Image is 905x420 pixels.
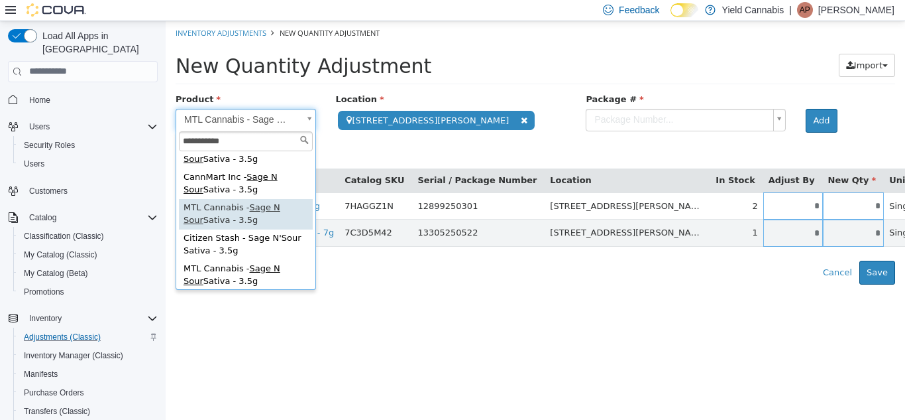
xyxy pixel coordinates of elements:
button: Catalog [24,210,62,226]
span: Load All Apps in [GEOGRAPHIC_DATA] [37,29,158,56]
a: Adjustments (Classic) [19,329,106,345]
span: Inventory Manager (Classic) [19,348,158,364]
span: Home [24,92,158,108]
button: Inventory Manager (Classic) [13,346,163,365]
button: Manifests [13,365,163,384]
span: Users [24,159,44,169]
button: My Catalog (Classic) [13,245,163,264]
span: AP [800,2,810,18]
button: Promotions [13,283,163,301]
button: Classification (Classic) [13,227,163,245]
span: Security Roles [24,140,75,151]
a: My Catalog (Beta) [19,265,93,281]
a: Security Roles [19,137,80,153]
span: Users [24,119,158,135]
button: Users [13,155,163,173]
span: My Catalog (Beta) [19,265,158,281]
button: Adjustments (Classic) [13,328,163,346]
button: Purchase Orders [13,384,163,402]
button: Customers [3,181,163,200]
span: Catalog [29,212,56,223]
span: Transfers (Classic) [19,403,158,419]
span: Home [29,95,50,105]
span: Inventory [29,313,62,324]
img: Cova [27,3,86,17]
a: Home [24,92,56,108]
span: Transfers (Classic) [24,406,90,417]
span: Customers [29,186,68,196]
div: MTL Cannabis - Sativa - 3.5g [13,239,147,269]
span: Feedback [619,3,659,17]
div: Alex Pak [797,2,813,18]
div: MTL Cannabis - Sativa - 3.5g [13,178,147,208]
a: My Catalog (Classic) [19,247,103,263]
div: Citizen Stash - Sage N'Sour Sativa - 3.5g [13,208,147,239]
a: Promotions [19,284,70,300]
span: Purchase Orders [19,385,158,401]
button: My Catalog (Beta) [13,264,163,283]
span: Purchase Orders [24,387,84,398]
span: Inventory Manager (Classic) [24,350,123,361]
span: Promotions [19,284,158,300]
span: Classification (Classic) [19,228,158,244]
p: | [789,2,792,18]
span: My Catalog (Classic) [19,247,158,263]
button: Home [3,90,163,109]
button: Inventory [24,311,67,326]
span: Classification (Classic) [24,231,104,242]
a: Customers [24,183,73,199]
a: Inventory Manager (Classic) [19,348,129,364]
span: My Catalog (Classic) [24,249,97,260]
span: Users [29,121,50,132]
a: Transfers (Classic) [19,403,95,419]
button: Users [3,117,163,136]
span: Users [19,156,158,172]
span: Inventory [24,311,158,326]
span: Manifests [19,366,158,382]
span: My Catalog (Beta) [24,268,88,279]
button: Users [24,119,55,135]
span: Customers [24,182,158,199]
span: Catalog [24,210,158,226]
button: Inventory [3,309,163,328]
span: Adjustments (Classic) [24,332,101,342]
span: Adjustments (Classic) [19,329,158,345]
a: Manifests [19,366,63,382]
span: Manifests [24,369,58,380]
p: Yield Cannabis [722,2,784,18]
a: Purchase Orders [19,385,89,401]
span: Promotions [24,287,64,297]
div: CannMart Inc - Sativa - 3.5g [13,147,147,178]
a: Classification (Classic) [19,228,109,244]
input: Dark Mode [670,3,698,17]
button: Catalog [3,208,163,227]
a: Users [19,156,50,172]
button: Security Roles [13,136,163,155]
span: Security Roles [19,137,158,153]
p: [PERSON_NAME] [818,2,894,18]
